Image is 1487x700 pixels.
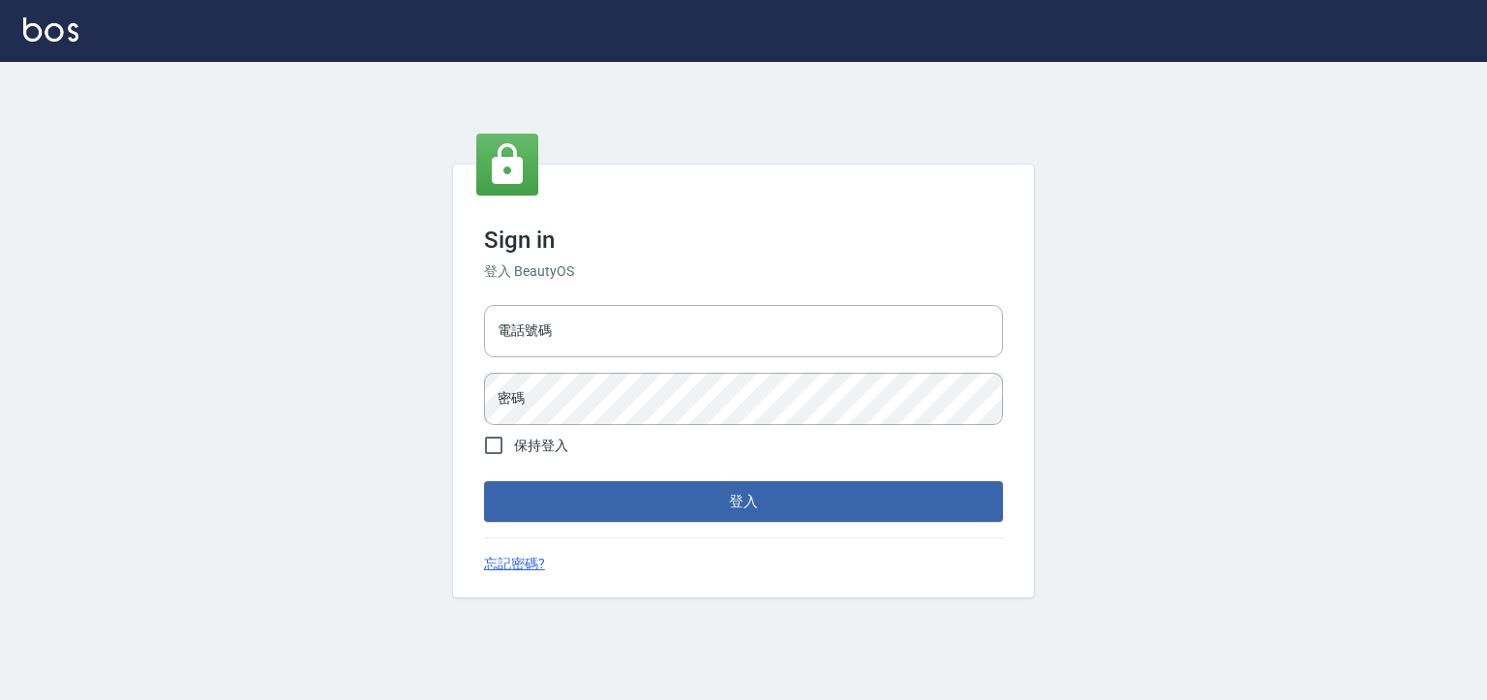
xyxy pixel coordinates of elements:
a: 忘記密碼? [484,554,545,574]
h6: 登入 BeautyOS [484,261,1003,282]
h3: Sign in [484,227,1003,254]
img: Logo [23,17,78,42]
span: 保持登入 [514,436,568,456]
button: 登入 [484,481,1003,522]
